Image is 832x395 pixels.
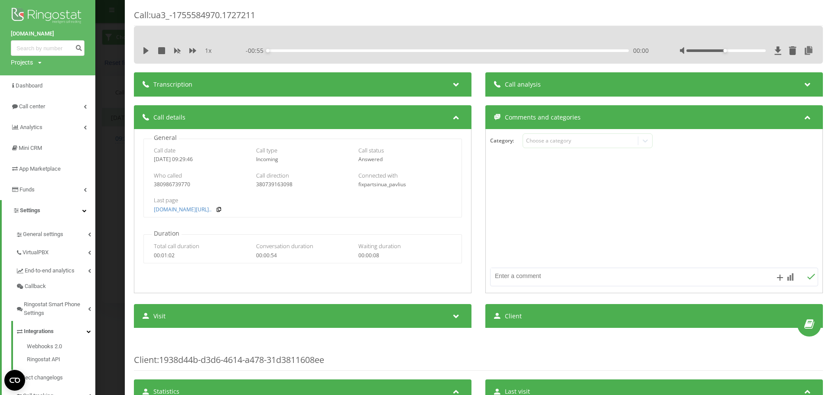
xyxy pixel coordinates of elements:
[24,300,88,317] span: Ringostat Smart Phone Settings
[27,342,62,351] span: Webhooks 2.0
[152,229,182,238] p: Duration
[11,29,84,38] a: [DOMAIN_NAME]
[19,103,45,110] span: Call center
[16,242,95,260] a: VirtualPBX
[358,155,383,163] span: Answered
[154,207,211,213] a: [DOMAIN_NAME][URL]..
[358,146,384,154] span: Call status
[4,370,25,391] button: Open CMP widget
[20,207,40,214] span: Settings
[134,9,823,26] div: Call : ua3_-1755584970.1727211
[256,155,278,163] span: Incoming
[25,266,75,275] span: End-to-end analytics
[154,181,247,188] div: 380986739770
[154,156,247,162] div: [DATE] 09:29:46
[16,294,95,321] a: Ringostat Smart Phone Settings
[134,354,157,366] span: Client
[16,278,95,294] a: Callback
[23,248,49,257] span: VirtualPBX
[153,312,166,321] span: Visit
[24,327,54,336] span: Integrations
[152,133,179,142] p: General
[23,230,63,239] span: General settings
[256,146,277,154] span: Call type
[25,282,46,291] span: Callback
[505,312,522,321] span: Client
[154,196,178,204] span: Last page
[490,138,523,144] h4: Category :
[256,181,349,188] div: 380739163098
[27,342,95,353] a: Webhooks 2.0
[16,370,95,385] a: Project changelogs
[358,181,452,188] div: fixpartsinua_pavlius
[256,172,289,179] span: Call direction
[11,40,84,56] input: Search by number
[633,46,649,55] span: 00:00
[724,49,727,52] div: Accessibility label
[19,186,35,193] span: Funds
[153,113,185,122] span: Call details
[2,200,95,221] a: Settings
[205,46,211,55] span: 1 x
[27,353,95,364] a: Ringostat API
[19,165,61,172] span: App Marketplace
[256,242,313,250] span: Conversation duration
[505,80,541,89] span: Call analysis
[16,373,63,382] span: Project changelogs
[526,137,634,144] div: Choose a category
[154,146,175,154] span: Call date
[27,355,60,364] span: Ringostat API
[16,260,95,278] a: End-to-end analytics
[256,253,349,259] div: 00:00:54
[153,80,192,89] span: Transcription
[246,46,268,55] span: - 00:55
[266,49,270,52] div: Accessibility label
[11,58,33,67] div: Projects
[134,337,823,371] div: : 1938d44b-d3d6-4614-a478-31d3811608ee
[154,253,247,259] div: 00:01:02
[19,145,42,151] span: Mini CRM
[20,124,42,130] span: Analytics
[358,253,452,259] div: 00:00:08
[16,82,42,89] span: Dashboard
[16,224,95,242] a: General settings
[358,172,398,179] span: Connected with
[505,113,581,122] span: Comments and categories
[154,242,199,250] span: Total call duration
[11,6,84,27] img: Ringostat logo
[16,321,95,339] a: Integrations
[358,242,401,250] span: Waiting duration
[154,172,182,179] span: Who called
